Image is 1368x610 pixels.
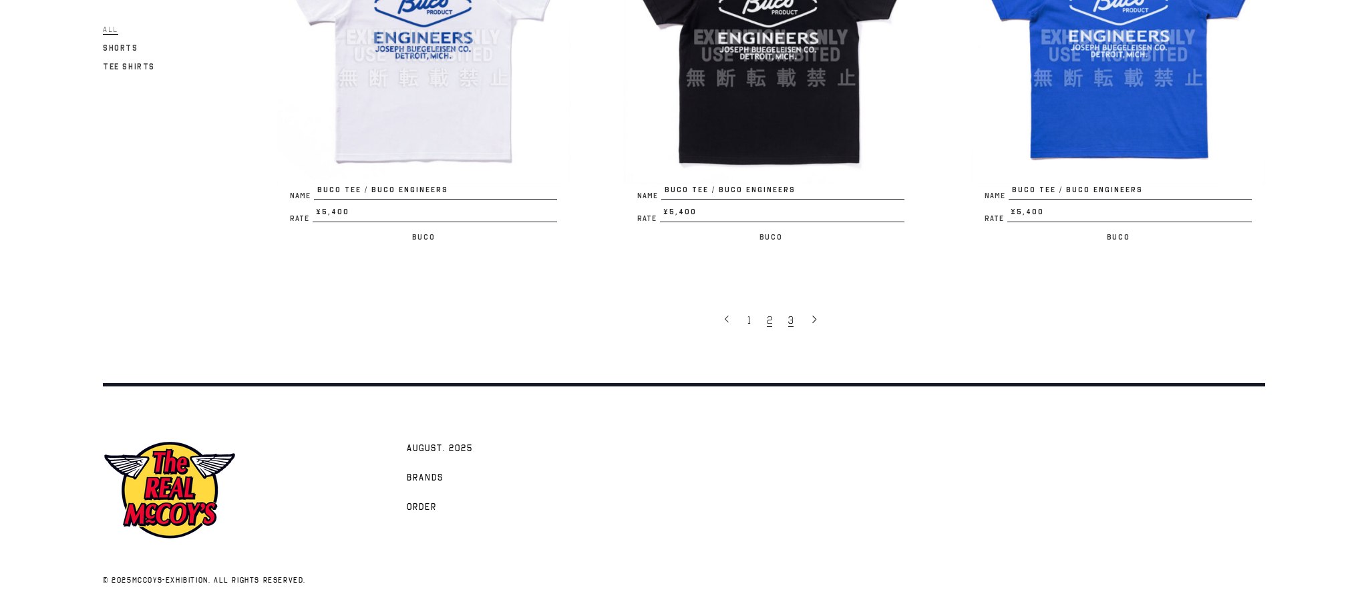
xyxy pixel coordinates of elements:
span: Order [407,501,437,515]
a: AUGUST. 2025 [400,433,480,463]
span: Rate [637,215,660,222]
a: Tee Shirts [103,59,155,75]
span: 2 [767,314,772,327]
span: AUGUST. 2025 [407,442,473,456]
p: Buco [971,229,1265,245]
span: Rate [290,215,313,222]
a: Brands [400,463,450,492]
a: mccoys-exhibition [132,575,208,585]
span: 1 [747,314,751,327]
span: Name [637,192,661,200]
span: BUCO TEE / BUCO ENGINEERS [1009,184,1252,200]
span: Brands [407,472,444,485]
a: 3 [782,306,803,334]
a: 1 [741,306,760,334]
p: © 2025 . All rights reserved. [103,575,657,587]
span: Shorts [103,43,138,53]
span: All [103,25,118,35]
span: Tee Shirts [103,62,155,71]
span: Name [985,192,1009,200]
span: 3 [788,314,794,327]
span: BUCO TEE / BUCO ENGINEERS [661,184,904,200]
img: mccoys-exhibition [103,440,236,541]
a: Order [400,492,444,521]
span: ¥5,400 [1007,206,1252,222]
span: Rate [985,215,1007,222]
span: BUCO TEE / BUCO ENGINEERS [314,184,557,200]
span: ¥5,400 [313,206,557,222]
span: ¥5,400 [660,206,904,222]
a: Shorts [103,40,138,56]
span: Name [290,192,314,200]
a: All [103,21,118,37]
p: Buco [277,229,570,245]
p: Buco [624,229,918,245]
